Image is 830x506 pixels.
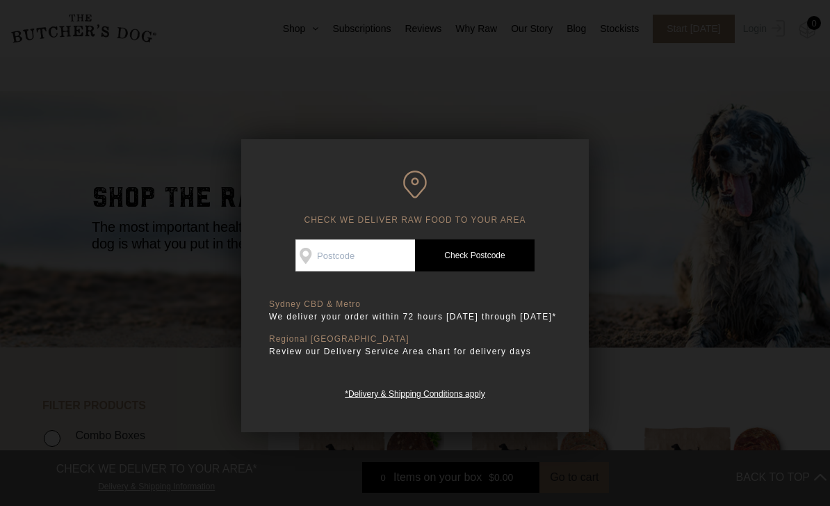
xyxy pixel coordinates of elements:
a: Check Postcode [415,239,535,271]
input: Postcode [295,239,415,271]
h6: CHECK WE DELIVER RAW FOOD TO YOUR AREA [269,171,561,226]
p: Regional [GEOGRAPHIC_DATA] [269,334,561,345]
a: *Delivery & Shipping Conditions apply [345,386,485,399]
p: We deliver your order within 72 hours [DATE] through [DATE]* [269,310,561,324]
p: Sydney CBD & Metro [269,299,561,310]
p: Review our Delivery Service Area chart for delivery days [269,345,561,358]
